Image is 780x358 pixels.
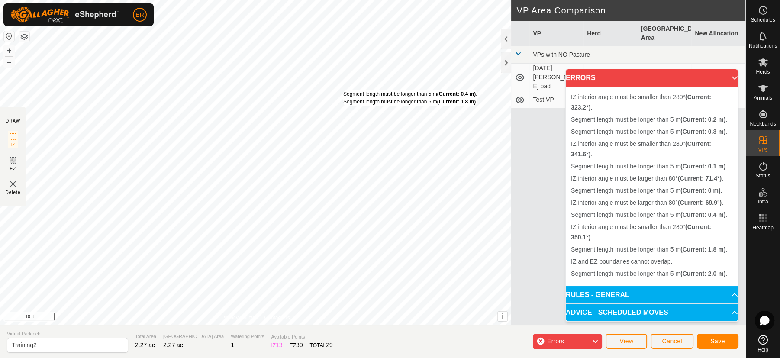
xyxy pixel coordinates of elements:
b: (Current: 69.9°) [678,199,722,206]
span: Virtual Paddock [7,330,128,338]
span: Segment length must be longer than 5 m . [571,246,727,253]
span: IZ interior angle must be larger than 80° . [571,175,723,182]
button: View [606,334,647,349]
span: Segment length must be longer than 5 m . [571,211,727,218]
span: Heatmap [752,225,774,230]
span: VPs with NO Pasture [533,51,590,58]
p-accordion-header: ADVICE - SCHEDULED MOVES [566,304,738,321]
b: (Current: 0.4 m) [680,211,725,218]
div: EZ [290,341,303,350]
span: Neckbands [750,121,776,126]
span: 1 [231,342,234,348]
th: Herd [583,21,638,46]
span: EZ [10,165,16,172]
span: 13 [276,342,283,348]
p-accordion-content: ERRORS [566,87,738,286]
img: VP [8,179,18,189]
span: 29 [326,342,333,348]
span: Infra [757,199,768,204]
span: Segment length must be longer than 5 m . [571,270,727,277]
span: 30 [296,342,303,348]
div: IZ [271,341,282,350]
b: (Current: 1.8 m) [680,246,725,253]
button: + [4,45,14,56]
td: [DATE] [PERSON_NAME] pad [529,64,583,91]
span: 2.27 ac [135,342,155,348]
span: IZ interior angle must be smaller than 280° . [571,223,711,241]
span: ADVICE - SCHEDULED MOVES [566,309,668,316]
h2: VP Area Comparison [516,5,745,16]
span: Segment length must be longer than 5 m . [571,128,727,135]
td: 9.29 ac [638,64,692,91]
button: Map Layers [19,32,29,42]
span: Segment length must be longer than 5 m . [571,187,722,194]
span: RULES - GENERAL [566,291,629,298]
a: Contact Us [264,314,290,322]
div: Segment length must be longer than 5 m . Segment length must be longer than 5 m . [343,90,477,106]
span: Help [757,347,768,352]
span: Save [710,338,725,345]
span: Watering Points [231,333,264,340]
img: Gallagher Logo [10,7,119,23]
button: i [498,312,507,321]
th: New Allocation [691,21,745,46]
span: IZ interior angle must be smaller than 280° . [571,94,711,111]
span: IZ and EZ boundaries cannot overlap. [571,258,672,265]
span: Herds [756,69,770,74]
b: (Current: 0.1 m) [680,163,725,170]
b: (Current: 0.4 m) [437,91,476,97]
span: IZ interior angle must be smaller than 280° . [571,140,711,158]
span: ER [135,10,144,19]
th: [GEOGRAPHIC_DATA] Area [638,21,692,46]
p-accordion-header: ERRORS [566,69,738,87]
span: Cancel [662,338,682,345]
span: Delete [6,189,21,196]
button: Reset Map [4,31,14,42]
span: Segment length must be longer than 5 m . [571,116,727,123]
div: DRAW [6,118,20,124]
b: (Current: 0 m) [680,187,721,194]
button: Cancel [651,334,693,349]
span: Available Points [271,333,332,341]
b: (Current: 1.8 m) [437,99,476,105]
button: Save [697,334,738,349]
b: (Current: 71.4°) [678,175,722,182]
span: ERRORS [566,74,595,81]
b: (Current: 0.2 m) [680,116,725,123]
td: Test VP [529,91,583,109]
span: Segment length must be longer than 5 m . [571,163,727,170]
span: Schedules [751,17,775,23]
span: IZ [11,142,16,148]
b: (Current: 0.3 m) [680,128,725,135]
b: (Current: 2.0 m) [680,270,725,277]
div: TOTAL [310,341,333,350]
button: – [4,57,14,67]
a: Help [746,332,780,356]
td: -7.02 ac [691,64,745,91]
span: Total Area [135,333,156,340]
span: View [619,338,633,345]
span: Animals [754,95,772,100]
span: 2.27 ac [163,342,183,348]
span: i [502,313,503,320]
span: IZ interior angle must be larger than 80° . [571,199,723,206]
th: VP [529,21,583,46]
a: Privacy Policy [222,314,254,322]
span: Status [755,173,770,178]
p-accordion-header: RULES - GENERAL [566,286,738,303]
span: VPs [758,147,767,152]
span: [GEOGRAPHIC_DATA] Area [163,333,224,340]
span: Errors [547,338,564,345]
span: Notifications [749,43,777,48]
